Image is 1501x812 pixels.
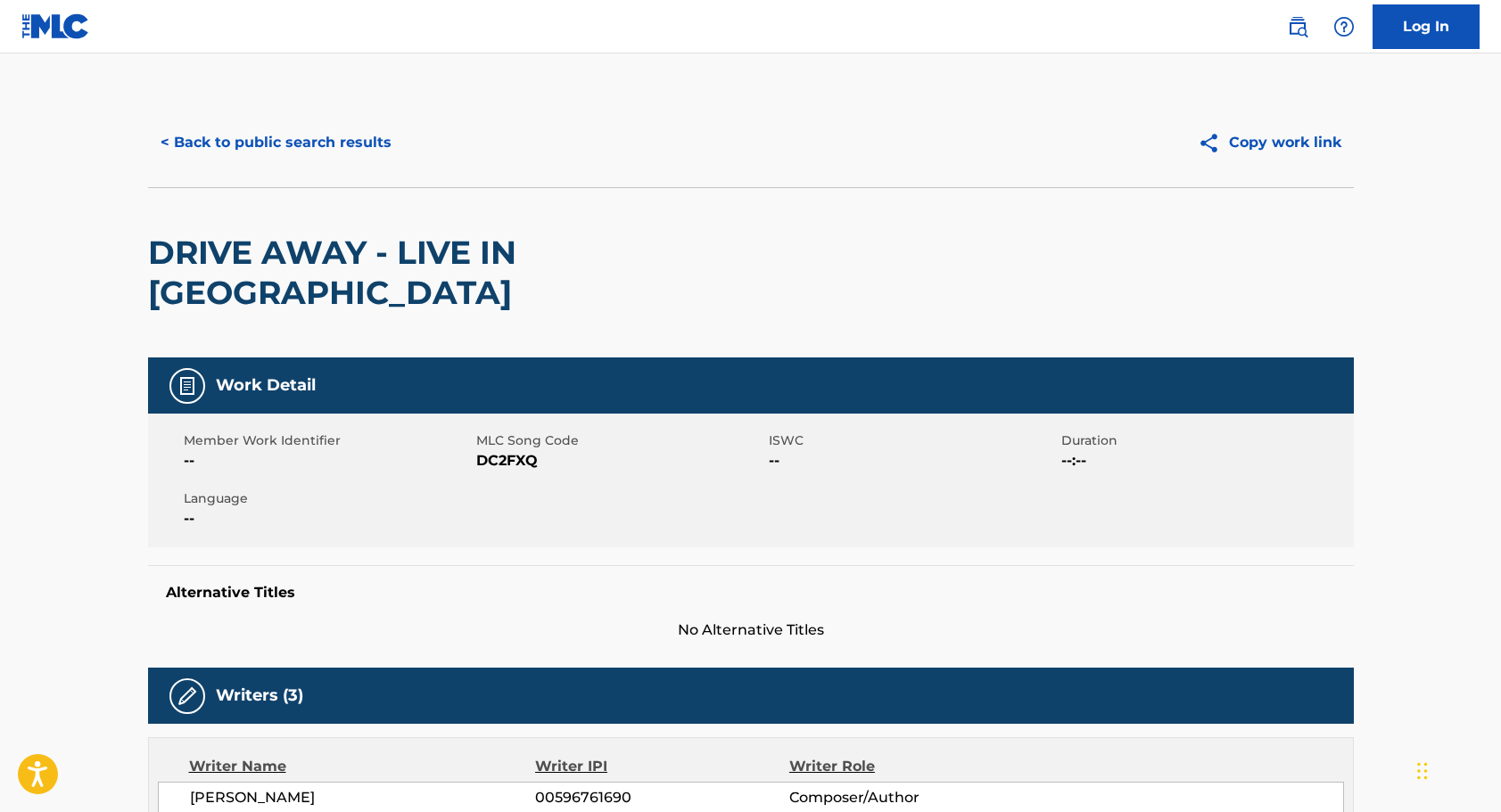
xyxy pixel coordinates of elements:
h2: DRIVE AWAY - LIVE IN [GEOGRAPHIC_DATA] [148,233,871,313]
img: search [1287,16,1308,37]
span: -- [769,450,1057,472]
h5: Alternative Titles [166,584,1336,602]
span: Duration [1061,431,1349,450]
span: No Alternative Titles [148,619,1354,641]
div: Writer IPI [535,756,789,777]
img: MLC Logo [21,13,90,39]
button: Copy work link [1185,120,1354,165]
a: Log In [1373,4,1480,49]
span: Language [184,489,472,508]
div: Help [1326,9,1362,45]
img: help [1333,16,1355,37]
img: Work Detail [177,375,198,397]
button: < Back to public search results [148,120,404,165]
span: -- [184,508,472,529]
span: MLC Song Code [476,431,764,450]
img: Copy work link [1198,132,1229,154]
span: [PERSON_NAME] [190,787,536,808]
span: --:-- [1061,450,1349,472]
div: Drag [1417,744,1428,798]
span: ISWC [769,431,1057,450]
span: -- [184,450,472,472]
iframe: Chat Widget [1412,726,1501,812]
h5: Writers (3) [216,685,303,706]
a: Public Search [1280,9,1315,45]
div: Writer Name [189,756,536,777]
h5: Work Detail [216,375,316,396]
img: Writers [177,685,198,707]
span: Composer/Author [789,787,1020,808]
span: DC2FXQ [476,450,764,472]
span: 00596761690 [535,787,788,808]
span: Member Work Identifier [184,431,472,450]
div: Writer Role [789,756,1020,777]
